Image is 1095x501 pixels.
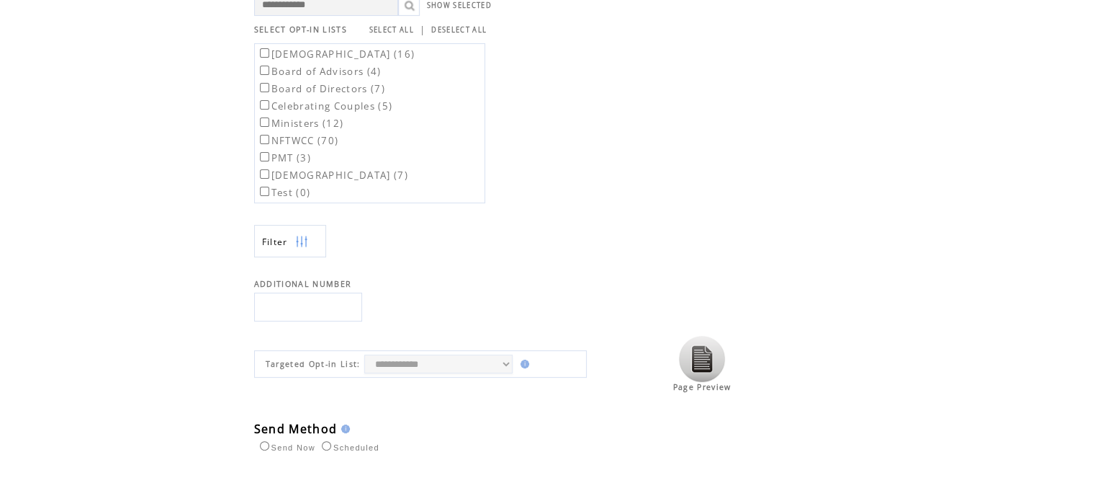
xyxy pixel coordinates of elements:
[260,169,269,179] input: [DEMOGRAPHIC_DATA] (7)
[257,151,311,164] label: PMT (3)
[260,66,269,75] input: Board of Advisors (4)
[318,443,379,452] label: Scheduled
[679,336,725,382] img: Click to view the page preview
[427,1,492,10] a: SHOW SELECTED
[257,117,344,130] label: Ministers (12)
[369,25,414,35] a: SELECT ALL
[260,83,269,92] input: Board of Directors (7)
[257,48,415,61] label: [DEMOGRAPHIC_DATA] (16)
[260,48,269,58] input: [DEMOGRAPHIC_DATA] (16)
[257,99,393,112] label: Celebrating Couples (5)
[257,169,408,182] label: [DEMOGRAPHIC_DATA] (7)
[254,279,352,289] span: ADDITIONAL NUMBER
[673,382,731,392] span: Page Preview
[295,226,308,258] img: filters.png
[260,135,269,144] input: NFTWCC (70)
[260,152,269,161] input: PMT (3)
[256,443,315,452] label: Send Now
[337,425,350,433] img: help.gif
[257,65,382,78] label: Board of Advisors (4)
[420,23,425,36] span: |
[260,187,269,196] input: Test (0)
[322,441,331,451] input: Scheduled
[260,118,269,127] input: Ministers (12)
[262,236,288,248] span: Show filters
[254,25,347,35] span: SELECT OPT-IN LISTS
[260,441,269,451] input: Send Now
[431,25,487,35] a: DESELECT ALL
[254,421,338,437] span: Send Method
[254,225,326,257] a: Filter
[257,134,339,147] label: NFTWCC (70)
[679,375,725,383] a: Click to view the page preview
[516,360,529,368] img: help.gif
[260,100,269,110] input: Celebrating Couples (5)
[266,359,361,369] span: Targeted Opt-in List:
[257,82,385,95] label: Board of Directors (7)
[257,186,311,199] label: Test (0)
